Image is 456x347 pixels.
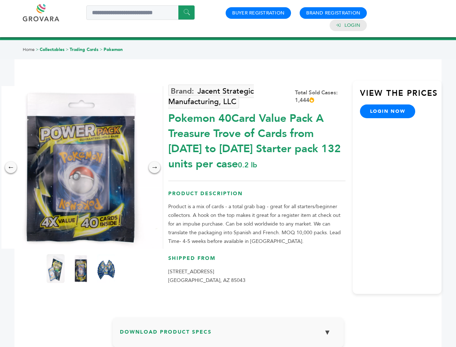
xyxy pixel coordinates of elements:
a: Collectables [40,47,65,52]
img: Pokemon 40-Card Value Pack – A Treasure Trove of Cards from 1996 to 2024 - Starter pack! 132 unit... [97,254,115,283]
a: Login [344,22,360,29]
img: Pokemon 40-Card Value Pack – A Treasure Trove of Cards from 1996 to 2024 - Starter pack! 132 unit... [72,254,90,283]
a: Trading Cards [70,47,99,52]
span: > [36,47,39,52]
p: [STREET_ADDRESS] [GEOGRAPHIC_DATA], AZ 85043 [168,267,346,285]
div: Total Sold Cases: 1,444 [295,89,346,104]
h3: Product Description [168,190,346,203]
h3: View the Prices [360,88,442,104]
a: Brand Registration [306,10,360,16]
span: > [100,47,103,52]
span: 0.2 lb [238,160,257,170]
span: > [66,47,69,52]
input: Search a product or brand... [86,5,195,20]
img: Pokemon 40-Card Value Pack – A Treasure Trove of Cards from 1996 to 2024 - Starter pack! 132 unit... [47,254,65,283]
a: login now [360,104,416,118]
a: Pokemon [104,47,123,52]
a: Jacent Strategic Manufacturing, LLC [168,85,254,108]
div: Pokemon 40Card Value Pack A Treasure Trove of Cards from [DATE] to [DATE] Starter pack 132 units ... [168,107,346,172]
div: ← [5,162,17,173]
div: → [149,162,160,173]
a: Buyer Registration [232,10,285,16]
button: ▼ [318,325,336,340]
a: Home [23,47,35,52]
p: Product is a mix of cards - a total grab bag - great for all starters/beginner collectors. A hook... [168,202,346,246]
h3: Download Product Specs [120,325,336,346]
h3: Shipped From [168,255,346,267]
